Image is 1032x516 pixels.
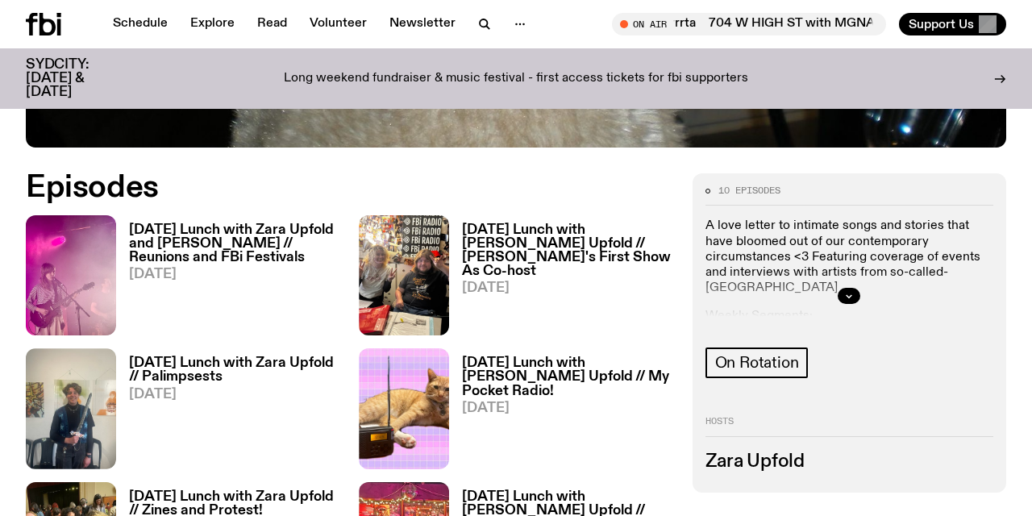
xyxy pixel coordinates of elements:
[26,58,129,99] h3: SYDCITY: [DATE] & [DATE]
[284,72,748,86] p: Long weekend fundraiser & music festival - first access tickets for fbi supporters
[715,354,799,372] span: On Rotation
[612,13,886,35] button: On Air704 W HIGH ST with MGNA Crrrta704 W HIGH ST with MGNA Crrrta
[462,281,672,295] span: [DATE]
[718,186,780,195] span: 10 episodes
[705,453,993,471] h3: Zara Upfold
[26,348,116,468] img: Tash Brobyn at their exhibition, Palimpsests at Goodspace Gallery
[449,356,672,468] a: [DATE] Lunch with [PERSON_NAME] Upfold // My Pocket Radio![DATE]
[129,268,339,281] span: [DATE]
[300,13,377,35] a: Volunteer
[129,388,339,402] span: [DATE]
[248,13,297,35] a: Read
[705,218,993,296] p: A love letter to intimate songs and stories that have bloomed out of our contemporary circumstanc...
[462,356,672,397] h3: [DATE] Lunch with [PERSON_NAME] Upfold // My Pocket Radio!
[103,13,177,35] a: Schedule
[449,223,672,335] a: [DATE] Lunch with [PERSON_NAME] Upfold // [PERSON_NAME]'s First Show As Co-host[DATE]
[462,223,672,278] h3: [DATE] Lunch with [PERSON_NAME] Upfold // [PERSON_NAME]'s First Show As Co-host
[899,13,1006,35] button: Support Us
[705,347,809,378] a: On Rotation
[116,356,339,468] a: [DATE] Lunch with Zara Upfold // Palimpsests[DATE]
[462,402,672,415] span: [DATE]
[26,215,116,335] img: The Belair Lips Bombs Live at Rad Festival
[129,223,339,264] h3: [DATE] Lunch with Zara Upfold and [PERSON_NAME] // Reunions and FBi Festivals
[129,356,339,384] h3: [DATE] Lunch with Zara Upfold // Palimpsests
[26,173,673,202] h2: Episodes
[359,215,449,335] img: Adam and Zara Presenting Together :)
[909,17,974,31] span: Support Us
[705,417,993,436] h2: Hosts
[116,223,339,335] a: [DATE] Lunch with Zara Upfold and [PERSON_NAME] // Reunions and FBi Festivals[DATE]
[380,13,465,35] a: Newsletter
[181,13,244,35] a: Explore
